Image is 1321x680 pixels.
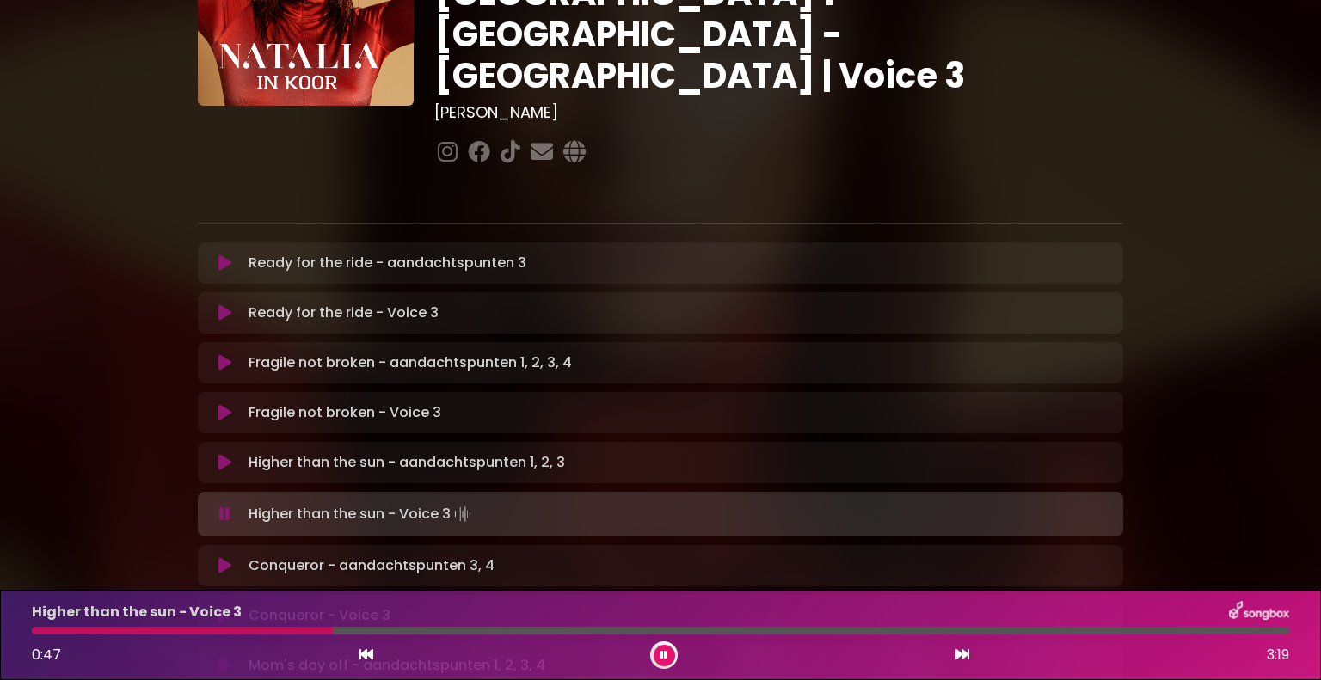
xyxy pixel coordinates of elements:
[249,502,475,526] p: Higher than the sun - Voice 3
[32,602,242,622] p: Higher than the sun - Voice 3
[451,502,475,526] img: waveform4.gif
[1229,601,1289,623] img: songbox-logo-white.png
[249,352,572,373] p: Fragile not broken - aandachtspunten 1, 2, 3, 4
[249,253,526,273] p: Ready for the ride - aandachtspunten 3
[249,402,441,423] p: Fragile not broken - Voice 3
[32,645,61,665] span: 0:47
[434,103,1123,122] h3: [PERSON_NAME]
[1267,645,1289,665] span: 3:19
[249,303,439,323] p: Ready for the ride - Voice 3
[249,555,495,576] p: Conqueror - aandachtspunten 3, 4
[249,452,565,473] p: Higher than the sun - aandachtspunten 1, 2, 3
